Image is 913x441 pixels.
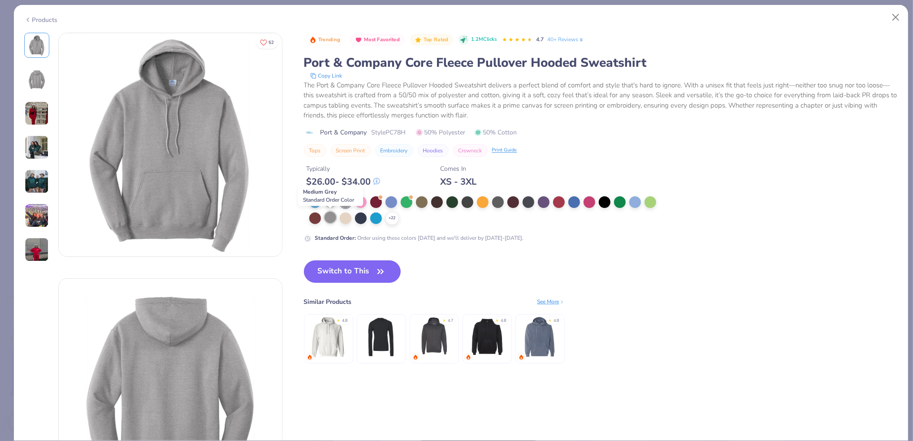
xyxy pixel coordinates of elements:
img: User generated content [25,203,49,228]
span: 50% Polyester [416,128,466,137]
span: 52 [268,40,274,45]
img: Back [26,69,48,90]
div: Medium Grey [298,186,363,206]
img: Hanes Unisex 7.8 Oz. Ecosmart 50/50 Pullover Hooded Sweatshirt [413,316,455,358]
div: 4.7 [448,318,454,324]
img: brand logo [304,129,316,136]
div: See More [537,298,565,306]
button: Embroidery [375,144,413,157]
img: Gildan Adult Heavy Blend 8 Oz. 50/50 Hooded Sweatshirt [307,316,350,358]
span: 50% Cotton [475,128,517,137]
div: ★ [337,318,341,321]
div: Similar Products [304,297,352,307]
strong: Standard Order : [315,234,356,242]
span: + 22 [389,215,395,221]
button: Like [256,36,278,49]
img: Most Favorited sort [355,36,362,43]
img: trending.gif [413,355,418,360]
div: ★ [496,318,499,321]
div: 4.8 [342,318,348,324]
a: 40+ Reviews [547,35,584,43]
span: Trending [318,37,340,42]
img: trending.gif [519,355,524,360]
div: 4.8 [501,318,506,324]
span: 1.2M Clicks [471,36,497,43]
div: Print Guide [492,147,517,154]
img: Trending sort [309,36,316,43]
img: User generated content [25,135,49,160]
span: Most Favorited [364,37,400,42]
span: Top Rated [424,37,449,42]
img: Front [59,33,282,256]
button: Badge Button [410,34,453,46]
img: Fresh Prints Bond St Hoodie [466,316,508,358]
img: User generated content [25,169,49,194]
div: The Port & Company Core Fleece Pullover Hooded Sweatshirt delivers a perfect blend of comfort and... [304,80,898,121]
div: Port & Company Core Fleece Pullover Hooded Sweatshirt [304,54,898,71]
div: 4.8 [554,318,559,324]
img: User generated content [25,238,49,262]
div: Comes In [441,164,477,173]
span: 4.7 [536,36,544,43]
img: trending.gif [466,355,471,360]
button: Close [887,9,904,26]
button: Badge Button [305,34,345,46]
div: Typically [307,164,380,173]
img: Bella + Canvas Unisex Jersey Long Sleeve Hoodie [360,316,402,358]
span: Standard Order Color [303,196,354,203]
img: Front [26,35,48,56]
img: trending.gif [307,355,312,360]
img: Top Rated sort [415,36,422,43]
div: Products [24,15,58,25]
div: XS - 3XL [441,176,477,187]
span: Port & Company [320,128,367,137]
span: Style PC78H [372,128,406,137]
img: Comfort Colors Adult Hooded Sweatshirt [519,316,561,358]
div: 4.7 Stars [502,33,532,47]
button: Switch to This [304,260,401,283]
button: Crewneck [453,144,488,157]
div: ★ [443,318,446,321]
div: Order using these colors [DATE] and we'll deliver by [DATE]-[DATE]. [315,234,524,242]
div: ★ [549,318,552,321]
button: Hoodies [418,144,449,157]
button: Tops [304,144,326,157]
div: $ 26.00 - $ 34.00 [307,176,380,187]
button: Screen Print [331,144,371,157]
img: User generated content [25,101,49,125]
button: Badge Button [350,34,405,46]
button: copy to clipboard [307,71,345,80]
